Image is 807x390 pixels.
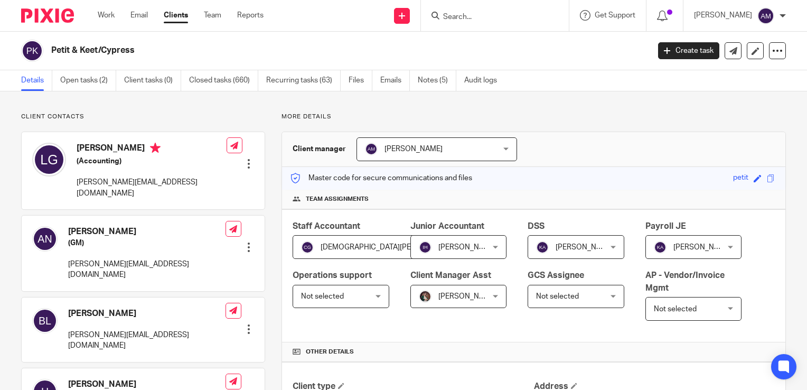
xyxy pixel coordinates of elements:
img: svg%3E [419,241,431,254]
span: [PERSON_NAME] [556,244,614,251]
p: More details [281,113,786,121]
h4: [PERSON_NAME] [68,226,226,237]
h5: (GM) [68,238,226,248]
span: AP - Vendor/Invoice Mgmt [645,271,725,292]
span: Team assignments [306,195,369,203]
a: Team [204,10,221,21]
img: Pixie [21,8,74,23]
a: Recurring tasks (63) [266,70,341,91]
div: petit [733,172,748,184]
img: Profile%20picture%20JUS.JPG [419,290,431,303]
img: svg%3E [536,241,549,254]
h5: (Accounting) [77,156,227,166]
span: Payroll JE [645,222,686,230]
span: [PERSON_NAME] [438,293,496,300]
span: Junior Accountant [410,222,484,230]
span: [PERSON_NAME] [438,244,496,251]
span: Other details [306,348,354,356]
a: Files [349,70,372,91]
span: [DEMOGRAPHIC_DATA][PERSON_NAME] [321,244,458,251]
a: Open tasks (2) [60,70,116,91]
span: Operations support [293,271,372,280]
span: Get Support [595,12,635,19]
img: svg%3E [365,143,378,155]
span: Not selected [301,293,344,300]
img: svg%3E [32,143,66,177]
img: svg%3E [32,226,58,252]
a: Notes (5) [418,70,456,91]
h3: Client manager [293,144,346,154]
a: Client tasks (0) [124,70,181,91]
img: svg%3E [301,241,314,254]
h2: Petit & Keet/Cypress [51,45,524,56]
p: [PERSON_NAME][EMAIL_ADDRESS][DOMAIN_NAME] [77,177,227,199]
a: Audit logs [464,70,505,91]
h4: [PERSON_NAME] [77,143,227,156]
span: GCS Assignee [528,271,584,280]
a: Reports [237,10,264,21]
img: svg%3E [21,40,43,62]
p: Master code for secure communications and files [290,173,472,183]
span: Not selected [536,293,579,300]
img: svg%3E [32,308,58,333]
a: Create task [658,42,719,59]
p: [PERSON_NAME][EMAIL_ADDRESS][DOMAIN_NAME] [68,259,226,281]
h4: [PERSON_NAME] [68,379,226,390]
p: [PERSON_NAME] [694,10,752,21]
span: DSS [528,222,545,230]
p: Client contacts [21,113,265,121]
img: svg%3E [757,7,774,24]
span: [PERSON_NAME] [384,145,443,153]
a: Email [130,10,148,21]
a: Closed tasks (660) [189,70,258,91]
p: [PERSON_NAME][EMAIL_ADDRESS][DOMAIN_NAME] [68,330,226,351]
a: Details [21,70,52,91]
span: Staff Accountant [293,222,360,230]
span: Not selected [654,305,697,313]
i: Primary [150,143,161,153]
img: svg%3E [654,241,667,254]
span: Client Manager Asst [410,271,491,280]
span: [PERSON_NAME] [673,244,731,251]
h4: [PERSON_NAME] [68,308,226,319]
a: Clients [164,10,188,21]
a: Work [98,10,115,21]
input: Search [442,13,537,22]
a: Emails [380,70,410,91]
